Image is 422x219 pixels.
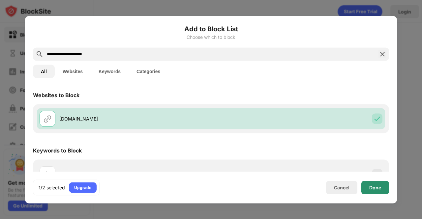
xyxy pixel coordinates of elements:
[45,169,49,179] div: h
[129,65,168,78] button: Categories
[91,65,129,78] button: Keywords
[74,184,91,191] div: Upgrade
[33,92,79,98] div: Websites to Block
[39,184,65,191] div: 1/2 selected
[369,185,381,190] div: Done
[44,115,51,123] img: url.svg
[59,171,211,178] div: [URL][DOMAIN_NAME]
[378,50,386,58] img: search-close
[59,115,211,122] div: [DOMAIN_NAME]
[33,147,82,153] div: Keywords to Block
[334,185,349,190] div: Cancel
[33,65,55,78] button: All
[33,24,389,34] h6: Add to Block List
[33,34,389,40] div: Choose which to block
[36,50,44,58] img: search.svg
[55,65,91,78] button: Websites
